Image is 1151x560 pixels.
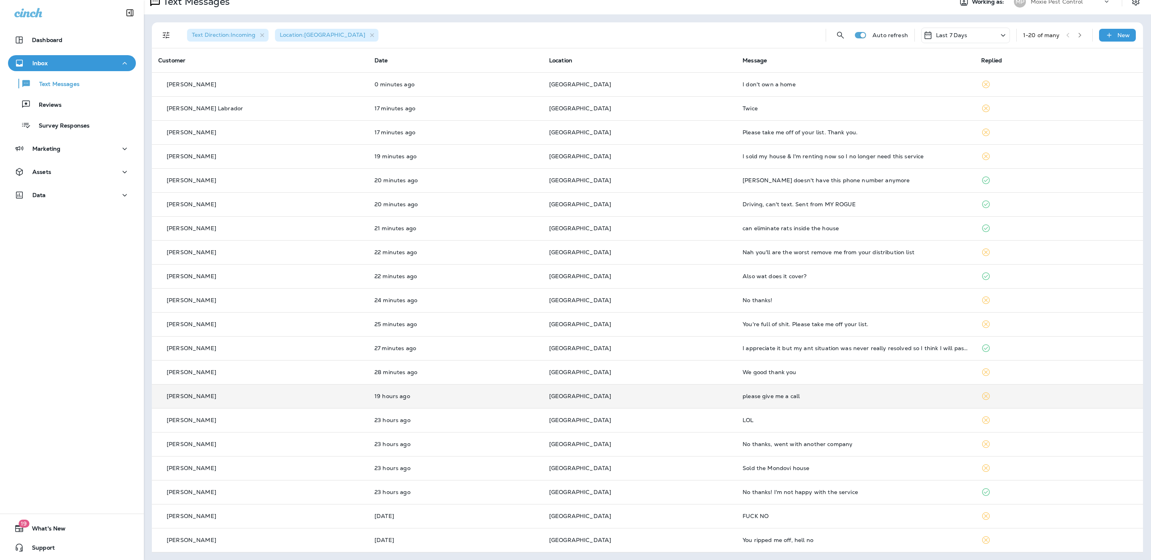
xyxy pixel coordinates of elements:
[374,489,536,495] p: Sep 18, 2025 11:12 AM
[1023,32,1060,38] div: 1 - 20 of many
[374,417,536,423] p: Sep 18, 2025 11:42 AM
[743,273,968,279] div: Also wat does it cover?
[167,297,216,303] p: [PERSON_NAME]
[374,297,536,303] p: Sep 19, 2025 10:47 AM
[374,537,536,543] p: Sep 18, 2025 11:07 AM
[549,225,611,232] span: [GEOGRAPHIC_DATA]
[549,512,611,520] span: [GEOGRAPHIC_DATA]
[24,525,66,535] span: What's New
[374,201,536,207] p: Sep 19, 2025 10:51 AM
[167,489,216,495] p: [PERSON_NAME]
[8,75,136,92] button: Text Messages
[743,393,968,399] div: please give me a call
[743,489,968,495] div: No thanks! I'm not happy with the service
[167,417,216,423] p: [PERSON_NAME]
[167,537,216,543] p: [PERSON_NAME]
[549,105,611,112] span: [GEOGRAPHIC_DATA]
[743,177,968,183] div: Nancy doesn't have this phone number anymore
[167,249,216,255] p: [PERSON_NAME]
[24,544,55,554] span: Support
[8,55,136,71] button: Inbox
[167,129,216,136] p: [PERSON_NAME]
[1117,32,1130,38] p: New
[549,393,611,400] span: [GEOGRAPHIC_DATA]
[981,57,1002,64] span: Replied
[374,153,536,159] p: Sep 19, 2025 10:52 AM
[158,57,185,64] span: Customer
[743,57,767,64] span: Message
[167,201,216,207] p: [PERSON_NAME]
[187,29,269,42] div: Text Direction:Incoming
[374,465,536,471] p: Sep 18, 2025 11:14 AM
[374,105,536,112] p: Sep 19, 2025 10:53 AM
[374,345,536,351] p: Sep 19, 2025 10:43 AM
[167,369,216,375] p: [PERSON_NAME]
[167,153,216,159] p: [PERSON_NAME]
[743,441,968,447] div: No thanks, went with another company
[549,417,611,424] span: [GEOGRAPHIC_DATA]
[743,369,968,375] div: We good thank you
[31,122,90,130] p: Survey Responses
[549,321,611,328] span: [GEOGRAPHIC_DATA]
[31,81,80,88] p: Text Messages
[743,201,968,207] div: Driving, can't text. Sent from MY ROGUE
[158,27,174,43] button: Filters
[743,417,968,423] div: LOL
[8,540,136,556] button: Support
[832,27,848,43] button: Search Messages
[374,225,536,231] p: Sep 19, 2025 10:49 AM
[167,393,216,399] p: [PERSON_NAME]
[8,187,136,203] button: Data
[743,225,968,231] div: can eliminate rats inside the house
[167,81,216,88] p: [PERSON_NAME]
[32,145,60,152] p: Marketing
[167,225,216,231] p: [PERSON_NAME]
[8,117,136,134] button: Survey Responses
[8,520,136,536] button: 19What's New
[549,488,611,496] span: [GEOGRAPHIC_DATA]
[743,465,968,471] div: Sold the Mondovi house
[167,345,216,351] p: [PERSON_NAME]
[119,5,141,21] button: Collapse Sidebar
[549,177,611,184] span: [GEOGRAPHIC_DATA]
[167,441,216,447] p: [PERSON_NAME]
[872,32,908,38] p: Auto refresh
[549,297,611,304] span: [GEOGRAPHIC_DATA]
[32,192,46,198] p: Data
[32,37,62,43] p: Dashboard
[549,57,572,64] span: Location
[549,273,611,280] span: [GEOGRAPHIC_DATA]
[743,153,968,159] div: I sold my house & I'm renting now so I no longer need this service
[8,164,136,180] button: Assets
[374,393,536,399] p: Sep 18, 2025 03:40 PM
[549,345,611,352] span: [GEOGRAPHIC_DATA]
[167,321,216,327] p: [PERSON_NAME]
[743,249,968,255] div: Nah you'll are the worst remove me from your distribution list
[31,102,62,109] p: Reviews
[167,177,216,183] p: [PERSON_NAME]
[374,321,536,327] p: Sep 19, 2025 10:46 AM
[549,129,611,136] span: [GEOGRAPHIC_DATA]
[743,345,968,351] div: I appreciate it but my ant situation was never really resolved so I think I will pass.
[743,297,968,303] div: No thanks!
[743,129,968,136] div: Please take me off of your list. Thank you.
[743,81,968,88] div: I don't own a home
[549,536,611,544] span: [GEOGRAPHIC_DATA]
[167,105,243,112] p: [PERSON_NAME] Labrador
[374,249,536,255] p: Sep 19, 2025 10:49 AM
[549,153,611,160] span: [GEOGRAPHIC_DATA]
[18,520,29,528] span: 19
[936,32,968,38] p: Last 7 Days
[374,129,536,136] p: Sep 19, 2025 10:53 AM
[374,177,536,183] p: Sep 19, 2025 10:51 AM
[280,31,365,38] span: Location : [GEOGRAPHIC_DATA]
[167,465,216,471] p: [PERSON_NAME]
[374,273,536,279] p: Sep 19, 2025 10:49 AM
[374,57,388,64] span: Date
[374,369,536,375] p: Sep 19, 2025 10:42 AM
[374,513,536,519] p: Sep 18, 2025 11:10 AM
[32,60,48,66] p: Inbox
[167,273,216,279] p: [PERSON_NAME]
[275,29,378,42] div: Location:[GEOGRAPHIC_DATA]
[549,81,611,88] span: [GEOGRAPHIC_DATA]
